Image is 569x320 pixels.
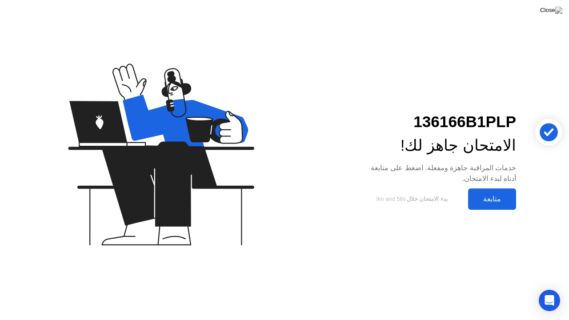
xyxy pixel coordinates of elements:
div: Open Intercom Messenger [539,290,560,311]
div: متابعة [471,195,513,203]
span: 9m and 58s [376,196,406,202]
button: متابعة [468,188,516,210]
img: Close [540,7,562,14]
div: خدمات المراقبة جاهزة ومفعلة. اضغط على متابعة أدناه لبدء الامتحان. [359,163,516,184]
button: بدء الامتحان خلال9m and 58s [359,191,464,208]
div: الامتحان جاهز لك! [359,134,516,157]
div: 136166B1PLP [359,110,516,134]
